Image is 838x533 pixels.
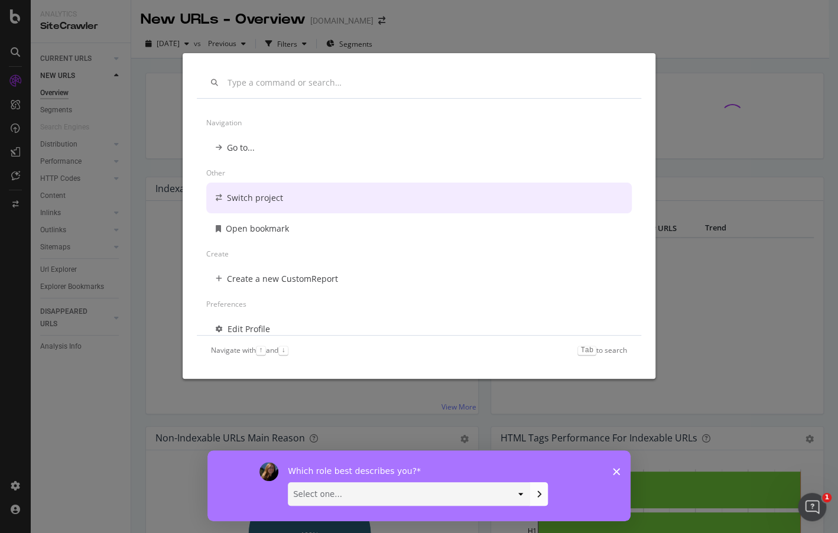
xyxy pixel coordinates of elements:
iframe: Survey by Laura from Botify [207,450,631,521]
div: Edit Profile [228,323,270,335]
input: Type a command or search… [228,78,627,88]
kbd: ↓ [278,346,288,355]
div: Create [206,244,632,264]
div: Other [206,163,632,183]
div: Navigate with and [211,345,288,355]
kbd: ↑ [256,346,266,355]
div: Create a new CustomReport [227,273,338,285]
iframe: Intercom live chat [798,493,826,521]
div: to search [577,345,627,355]
div: Switch project [227,192,283,204]
div: Go to... [227,142,255,154]
div: Preferences [206,294,632,314]
div: Navigation [206,113,632,132]
span: 1 [822,493,831,502]
kbd: Tab [577,346,596,355]
div: Open bookmark [226,223,289,235]
div: modal [183,53,655,379]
